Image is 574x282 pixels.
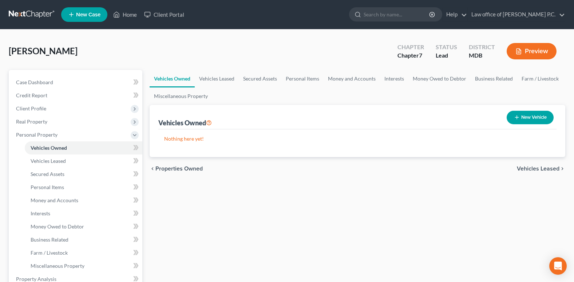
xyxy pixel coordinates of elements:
[471,70,517,87] a: Business Related
[419,52,422,59] span: 7
[25,246,142,259] a: Farm / Livestock
[436,43,457,51] div: Status
[16,276,56,282] span: Property Analysis
[140,8,188,21] a: Client Portal
[31,171,64,177] span: Secured Assets
[150,166,155,172] i: chevron_left
[110,8,140,21] a: Home
[468,8,565,21] a: Law office of [PERSON_NAME] P.C.
[25,220,142,233] a: Money Owed to Debtor
[517,166,559,172] span: Vehicles Leased
[507,43,557,59] button: Preview
[397,51,424,60] div: Chapter
[155,166,203,172] span: Properties Owned
[517,166,565,172] button: Vehicles Leased chevron_right
[31,145,67,151] span: Vehicles Owned
[25,181,142,194] a: Personal Items
[150,87,212,105] a: Miscellaneous Property
[31,158,66,164] span: Vehicles Leased
[31,184,64,190] span: Personal Items
[507,111,554,124] button: New Vehicle
[16,92,47,98] span: Credit Report
[16,79,53,85] span: Case Dashboard
[10,89,142,102] a: Credit Report
[31,236,68,243] span: Business Related
[16,132,58,138] span: Personal Property
[239,70,281,87] a: Secured Assets
[25,154,142,168] a: Vehicles Leased
[281,70,324,87] a: Personal Items
[76,12,100,17] span: New Case
[25,207,142,220] a: Interests
[25,233,142,246] a: Business Related
[10,76,142,89] a: Case Dashboard
[31,263,84,269] span: Miscellaneous Property
[559,166,565,172] i: chevron_right
[25,259,142,273] a: Miscellaneous Property
[364,8,430,21] input: Search by name...
[158,118,212,127] div: Vehicles Owned
[469,51,495,60] div: MDB
[397,43,424,51] div: Chapter
[25,141,142,154] a: Vehicles Owned
[195,70,239,87] a: Vehicles Leased
[150,166,203,172] button: chevron_left Properties Owned
[436,51,457,60] div: Lead
[31,210,50,216] span: Interests
[469,43,495,51] div: District
[31,250,68,256] span: Farm / Livestock
[443,8,467,21] a: Help
[549,257,567,275] div: Open Intercom Messenger
[164,135,551,142] p: Nothing here yet!
[31,223,84,230] span: Money Owed to Debtor
[324,70,380,87] a: Money and Accounts
[408,70,471,87] a: Money Owed to Debtor
[16,105,46,111] span: Client Profile
[9,46,78,56] span: [PERSON_NAME]
[517,70,563,87] a: Farm / Livestock
[380,70,408,87] a: Interests
[25,194,142,207] a: Money and Accounts
[150,70,195,87] a: Vehicles Owned
[31,197,78,203] span: Money and Accounts
[16,118,47,125] span: Real Property
[25,168,142,181] a: Secured Assets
